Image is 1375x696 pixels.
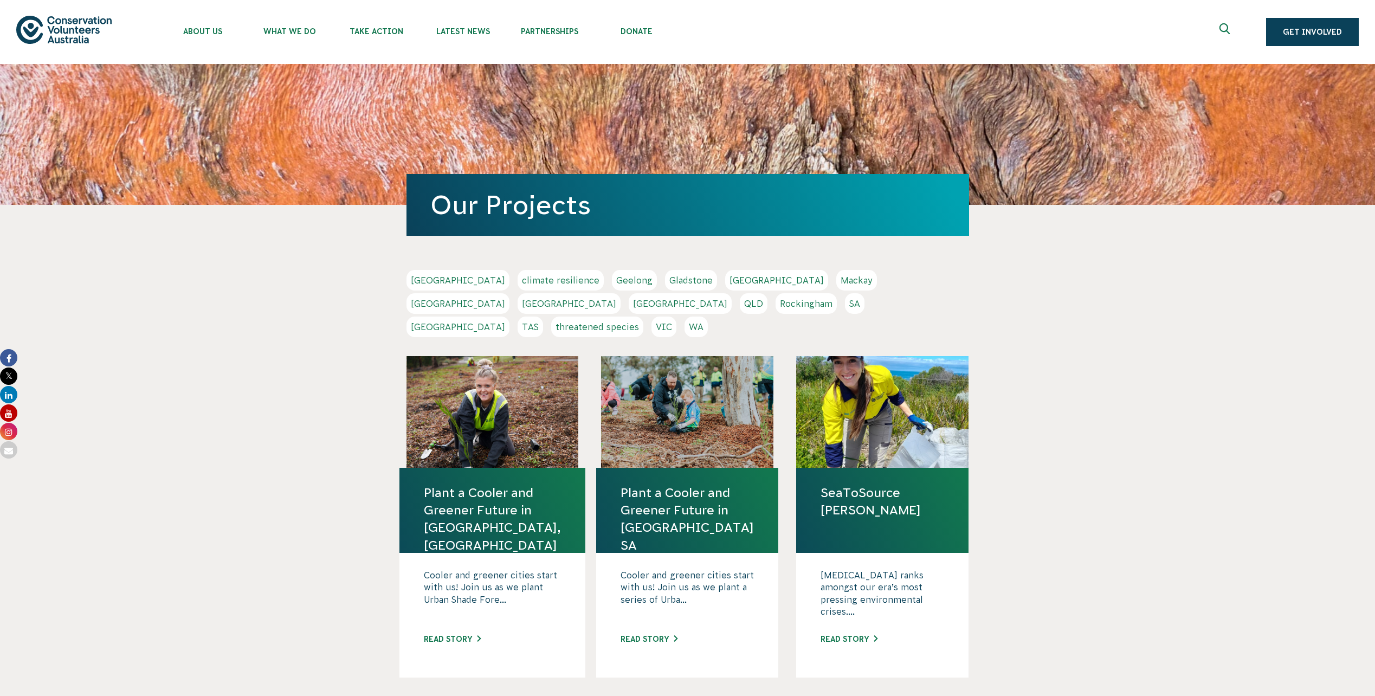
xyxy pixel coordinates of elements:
[159,27,246,36] span: About Us
[424,635,481,643] a: Read story
[419,27,506,36] span: Latest News
[551,317,643,337] a: threatened species
[406,270,509,291] a: [GEOGRAPHIC_DATA]
[333,27,419,36] span: Take Action
[406,293,509,314] a: [GEOGRAPHIC_DATA]
[1266,18,1359,46] a: Get Involved
[621,484,754,554] a: Plant a Cooler and Greener Future in [GEOGRAPHIC_DATA] SA
[685,317,708,337] a: WA
[821,635,877,643] a: Read story
[593,27,680,36] span: Donate
[612,270,657,291] a: Geelong
[629,293,732,314] a: [GEOGRAPHIC_DATA]
[1219,23,1233,41] span: Expand search box
[506,27,593,36] span: Partnerships
[1213,19,1239,45] button: Expand search box Close search box
[518,293,621,314] a: [GEOGRAPHIC_DATA]
[821,569,944,623] p: [MEDICAL_DATA] ranks amongst our era’s most pressing environmental crises....
[518,317,543,337] a: TAS
[665,270,717,291] a: Gladstone
[430,190,591,220] a: Our Projects
[424,484,561,554] a: Plant a Cooler and Greener Future in [GEOGRAPHIC_DATA], [GEOGRAPHIC_DATA]
[16,16,112,43] img: logo.svg
[836,270,877,291] a: Mackay
[821,484,944,519] a: SeaToSource [PERSON_NAME]
[424,569,561,623] p: Cooler and greener cities start with us! Join us as we plant Urban Shade Fore...
[406,317,509,337] a: [GEOGRAPHIC_DATA]
[725,270,828,291] a: [GEOGRAPHIC_DATA]
[621,635,677,643] a: Read story
[518,270,604,291] a: climate resilience
[621,569,754,623] p: Cooler and greener cities start with us! Join us as we plant a series of Urba...
[776,293,837,314] a: Rockingham
[740,293,767,314] a: QLD
[845,293,864,314] a: SA
[651,317,676,337] a: VIC
[246,27,333,36] span: What We Do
